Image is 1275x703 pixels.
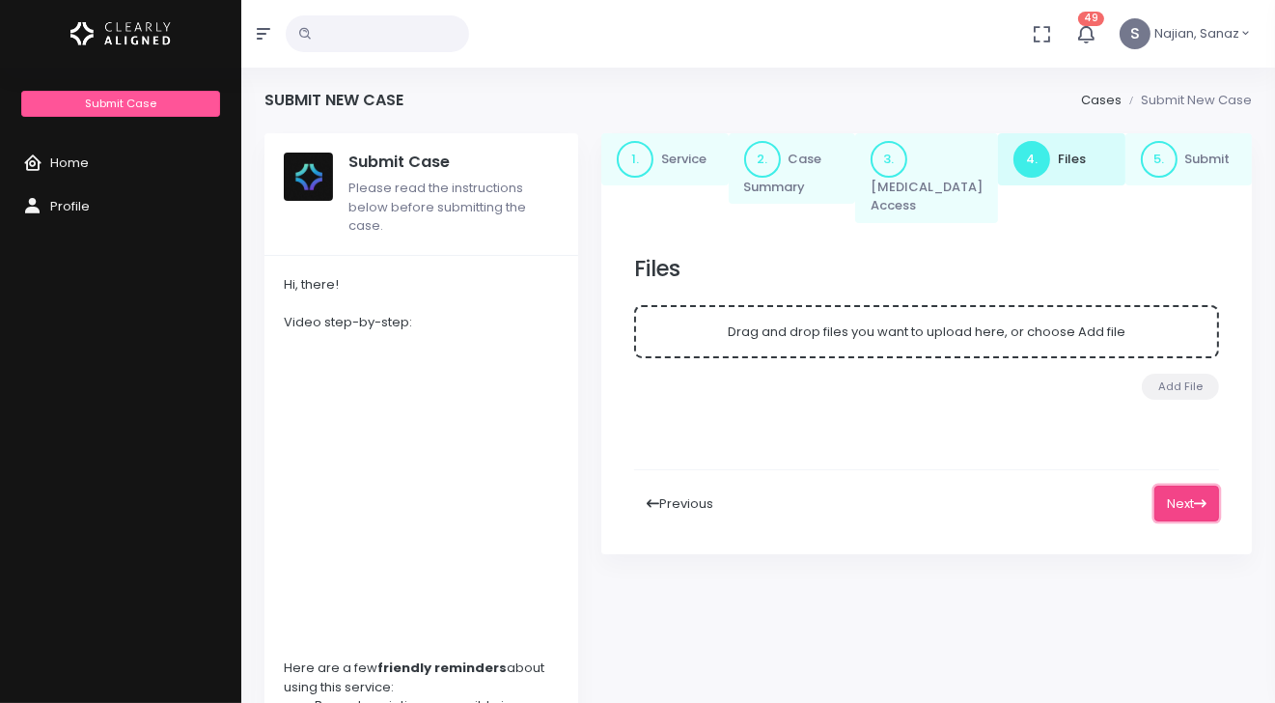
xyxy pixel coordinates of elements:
[1078,12,1104,26] span: 49
[1141,141,1178,178] span: 5.
[617,141,653,178] span: 1.
[1154,24,1239,43] span: Najian, Sanaz
[634,486,726,521] button: Previous
[855,133,998,223] a: 3.[MEDICAL_DATA] Access
[1120,18,1150,49] span: S
[634,256,1219,282] h3: Files
[21,91,219,117] a: Submit Case
[284,313,559,332] div: Video step-by-step:
[1013,141,1050,178] span: 4.
[284,659,559,696] div: Here are a few about using this service:
[1154,486,1219,521] button: Next
[85,96,156,111] span: Submit Case
[1125,133,1253,185] a: 5.Submit
[1122,91,1252,110] li: Submit New Case
[264,91,403,109] h4: Submit New Case
[70,14,171,54] img: Logo Horizontal
[50,197,90,215] span: Profile
[601,133,729,185] a: 1.Service
[1081,91,1122,109] a: Cases
[377,659,507,677] strong: friendly reminders
[998,133,1125,185] a: 4.Files
[284,275,559,295] div: Hi, there!
[871,141,907,178] span: 3.
[348,179,526,235] span: Please read the instructions below before submitting the case.
[1142,374,1219,400] button: Add File
[729,133,856,205] a: 2.Case Summary
[744,141,781,178] span: 2.
[50,154,89,172] span: Home
[348,153,559,172] h5: Submit Case
[634,305,1219,359] div: Drag and drop files you want to upload here, or choose Add file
